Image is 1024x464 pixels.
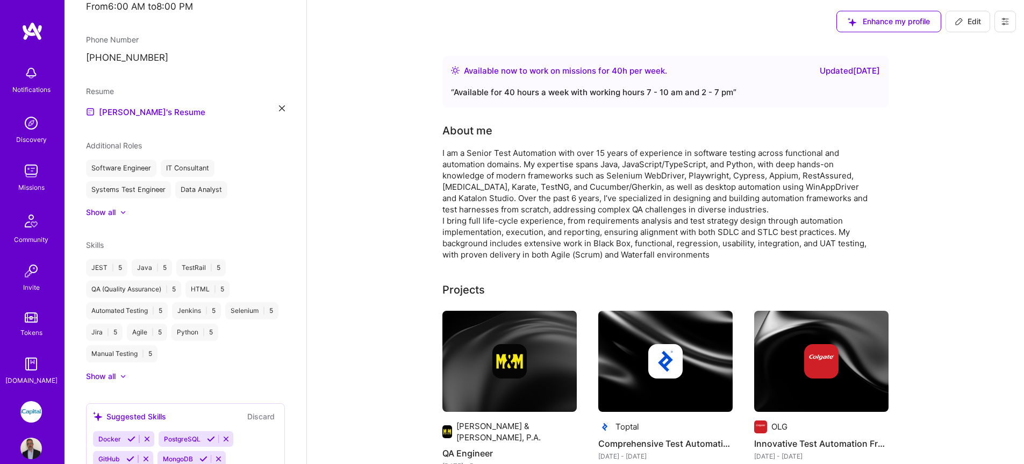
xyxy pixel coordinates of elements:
[152,306,154,315] span: |
[171,324,218,341] div: Python 5
[143,435,151,443] i: Reject
[175,181,227,198] div: Data Analyst
[18,182,45,193] div: Missions
[754,420,767,433] img: Company logo
[20,401,42,423] img: iCapital: Building an Alternative Investment Marketplace
[185,281,230,298] div: HTML 5
[18,438,45,459] a: User Avatar
[754,311,889,412] img: cover
[615,421,639,432] div: Toptal
[244,410,278,423] button: Discard
[86,87,114,96] span: Resume
[86,141,142,150] span: Additional Roles
[442,311,577,412] img: cover
[207,435,215,443] i: Accept
[142,455,150,463] i: Reject
[86,324,123,341] div: Jira 5
[86,345,157,362] div: Manual Testing 5
[14,234,48,245] div: Community
[86,302,168,319] div: Automated Testing 5
[156,263,159,272] span: |
[214,285,216,294] span: |
[16,134,47,145] div: Discovery
[214,455,223,463] i: Reject
[86,240,104,249] span: Skills
[612,66,622,76] span: 40
[442,446,577,460] h4: QA Engineer
[86,52,285,65] p: [PHONE_NUMBER]
[176,259,226,276] div: TestRail 5
[152,328,154,337] span: |
[98,455,120,463] span: GitHub
[98,435,121,443] span: Docker
[86,160,156,177] div: Software Engineer
[86,108,95,116] img: Resume
[86,35,139,44] span: Phone Number
[166,285,168,294] span: |
[203,328,205,337] span: |
[754,451,889,462] div: [DATE] - [DATE]
[112,263,114,272] span: |
[442,147,872,260] div: I am a Senior Test Automation with over 15 years of experience in software testing across functio...
[86,207,116,218] div: Show all
[222,435,230,443] i: Reject
[451,86,880,99] div: “ Available for 40 hours a week with working hours 7 - 10 am and 2 - 7 pm ”
[20,112,42,134] img: discovery
[598,451,733,462] div: [DATE] - [DATE]
[161,160,214,177] div: IT Consultant
[946,11,990,32] button: Edit
[804,344,839,379] img: Company logo
[598,437,733,451] h4: Comprehensive Test Automation Architecture
[210,263,212,272] span: |
[86,259,127,276] div: JEST 5
[442,282,485,298] div: Projects
[163,455,193,463] span: MongoDB
[820,65,880,77] div: Updated [DATE]
[18,208,44,234] img: Community
[22,22,43,41] img: logo
[93,411,166,422] div: Suggested Skills
[754,437,889,451] h4: Innovative Test Automation Frameworks
[18,401,45,423] a: iCapital: Building an Alternative Investment Marketplace
[20,160,42,182] img: teamwork
[442,425,452,438] img: Company logo
[132,259,172,276] div: Java 5
[199,455,207,463] i: Accept
[225,302,278,319] div: Selenium 5
[93,412,102,421] i: icon SuggestedTeams
[20,260,42,282] img: Invite
[464,65,667,77] div: Available now to work on missions for h per week .
[86,1,285,12] div: From 6:00 AM to 8:00 PM
[107,328,109,337] span: |
[848,18,856,26] i: icon SuggestedTeams
[279,105,285,111] i: icon Close
[442,123,492,139] div: Tell us a little about yourself
[20,62,42,84] img: bell
[12,84,51,95] div: Notifications
[23,282,40,293] div: Invite
[20,353,42,375] img: guide book
[86,105,205,118] a: [PERSON_NAME]'s Resume
[20,438,42,459] img: User Avatar
[456,420,577,443] div: [PERSON_NAME] & [PERSON_NAME], P.A.
[127,324,167,341] div: Agile 5
[126,455,134,463] i: Accept
[492,344,527,379] img: Company logo
[598,311,733,412] img: cover
[955,16,981,27] span: Edit
[25,312,38,323] img: tokens
[86,371,116,382] div: Show all
[648,344,683,379] img: Company logo
[451,66,460,75] img: Availability
[172,302,221,319] div: Jenkins 5
[836,11,941,32] button: Enhance my profile
[598,420,611,433] img: Company logo
[86,281,181,298] div: QA (Quality Assurance) 5
[164,435,200,443] span: PostgreSQL
[205,306,207,315] span: |
[442,123,492,139] div: About me
[5,375,58,386] div: [DOMAIN_NAME]
[20,327,42,338] div: Tokens
[263,306,265,315] span: |
[142,349,144,358] span: |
